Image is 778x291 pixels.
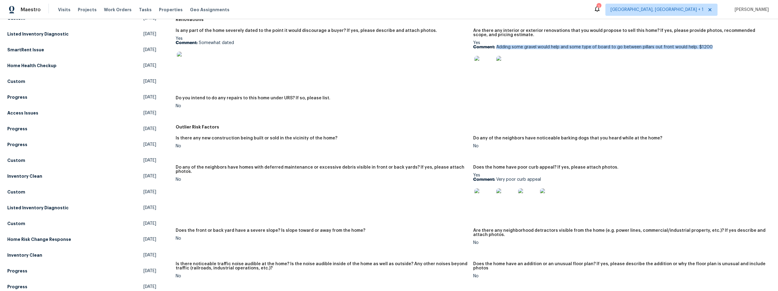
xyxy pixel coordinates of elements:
h5: Progress [7,94,27,100]
span: [DATE] [143,189,156,195]
span: Properties [159,7,183,13]
b: Comment: [473,45,495,49]
h5: Home Health Checkup [7,63,57,69]
p: Somewhat dated [176,41,468,45]
span: [DATE] [143,284,156,290]
div: No [176,177,468,182]
h5: Do you intend to do any repairs to this home under URS? If so, please list. [176,96,330,100]
a: Inventory Clean[DATE] [7,171,156,182]
div: No [473,274,766,278]
span: [DATE] [143,110,156,116]
span: [DATE] [143,142,156,148]
span: [GEOGRAPHIC_DATA], [GEOGRAPHIC_DATA] + 1 [611,7,704,13]
h5: Do any of the neighbors have homes with deferred maintenance or excessive debris visible in front... [176,165,468,174]
div: No [176,236,468,241]
h5: Is any part of the home severely dated to the point it would discourage a buyer? If yes, please d... [176,29,437,33]
h5: Listed Inventory Diagnostic [7,31,69,37]
span: Projects [78,7,97,13]
span: Maestro [21,7,41,13]
a: Progress[DATE] [7,123,156,134]
a: Home Risk Change Response[DATE] [7,234,156,245]
div: No [473,241,766,245]
a: Custom[DATE] [7,76,156,87]
a: SmartRent Issue[DATE] [7,44,156,55]
p: Very poor curb appeal [473,177,766,182]
h5: Does the front or back yard have a severe slope? Is slope toward or away from the home? [176,228,365,233]
h5: Renovations [176,16,771,22]
span: [DATE] [143,63,156,69]
h5: Progress [7,126,27,132]
h5: Progress [7,268,27,274]
span: [DATE] [143,126,156,132]
span: [DATE] [143,252,156,258]
h5: Is there noticeable traffic noise audible at the home? Is the noise audible inside of the home as... [176,262,468,270]
span: Tasks [139,8,152,12]
h5: Custom [7,221,25,227]
div: 1 [597,4,601,10]
span: [PERSON_NAME] [732,7,769,13]
span: Geo Assignments [190,7,229,13]
span: [DATE] [143,78,156,84]
a: Custom[DATE] [7,187,156,197]
h5: Access Issues [7,110,38,116]
h5: Are there any interior or exterior renovations that you would propose to sell this home? If yes, ... [473,29,766,37]
h5: Progress [7,284,27,290]
h5: Outlier Risk Factors [176,124,771,130]
h5: Custom [7,189,25,195]
div: No [176,274,468,278]
span: [DATE] [143,236,156,242]
a: Inventory Clean[DATE] [7,250,156,261]
h5: Home Risk Change Response [7,236,71,242]
a: Listed Inventory Diagnostic[DATE] [7,29,156,39]
div: Yes [176,36,468,75]
span: [DATE] [143,47,156,53]
a: Progress[DATE] [7,139,156,150]
div: No [176,144,468,148]
div: Yes [473,41,766,79]
span: [DATE] [143,205,156,211]
a: Progress[DATE] [7,265,156,276]
h5: Custom [7,78,25,84]
h5: Inventory Clean [7,173,42,179]
a: Custom[DATE] [7,218,156,229]
h5: Do any of the neighbors have noticeable barking dogs that you heard while at the home? [473,136,662,140]
a: Home Health Checkup[DATE] [7,60,156,71]
span: Visits [58,7,71,13]
h5: Listed Inventory Diagnostic [7,205,69,211]
p: Adding some gravel would help and some type of board to go between pillars out front would help. ... [473,45,766,49]
span: [DATE] [143,94,156,100]
b: Comment: [473,177,495,182]
a: Listed Inventory Diagnostic[DATE] [7,202,156,213]
a: Custom[DATE] [7,155,156,166]
h5: Are there any neighborhood detractors visible from the home (e.g. power lines, commercial/industr... [473,228,766,237]
div: No [176,104,468,108]
h5: Does the home have poor curb appeal? If yes, please attach photos. [473,165,618,169]
span: [DATE] [143,157,156,163]
h5: Progress [7,142,27,148]
h5: Does the home have an addition or an unusual floor plan? If yes, please describe the addition or ... [473,262,766,270]
h5: Inventory Clean [7,252,42,258]
h5: SmartRent Issue [7,47,44,53]
span: [DATE] [143,173,156,179]
a: Access Issues[DATE] [7,108,156,118]
h5: Is there any new construction being built or sold in the vicinity of the home? [176,136,337,140]
span: [DATE] [143,268,156,274]
div: No [473,144,766,148]
h5: Custom [7,157,25,163]
a: Progress[DATE] [7,92,156,103]
span: Work Orders [104,7,132,13]
span: [DATE] [143,31,156,37]
span: [DATE] [143,221,156,227]
div: Yes [473,173,766,211]
b: Comment: [176,41,198,45]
